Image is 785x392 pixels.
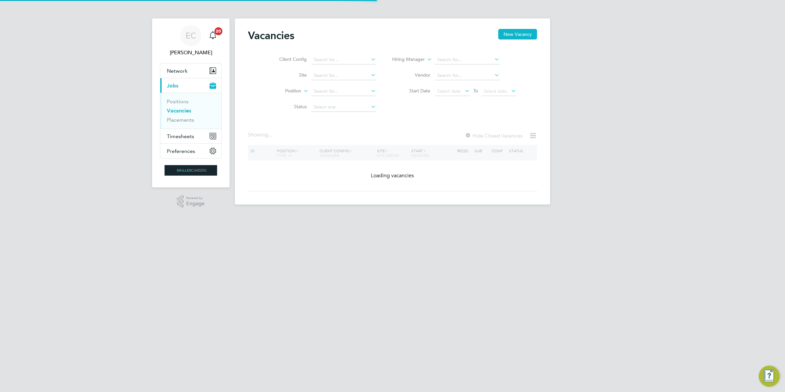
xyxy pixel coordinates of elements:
[483,88,507,94] span: Select date
[206,25,219,46] a: 20
[186,31,196,40] span: EC
[435,55,500,64] input: Search for...
[160,93,221,129] div: Jobs
[160,165,222,176] a: Go to home page
[248,132,274,138] div: Showing
[269,104,307,110] label: Status
[160,144,221,158] button: Preferences
[471,86,480,95] span: To
[387,56,425,63] label: Hiring Manager
[392,72,430,78] label: Vendor
[269,72,307,78] label: Site
[465,133,523,139] label: Hide Closed Vacancies
[177,195,205,208] a: Powered byEngage
[759,366,780,387] button: Engage Resource Center
[160,49,222,57] span: Ernie Crowe
[186,201,205,207] span: Engage
[167,83,178,89] span: Jobs
[311,87,376,96] input: Search for...
[167,98,189,105] a: Positions
[248,29,294,42] h2: Vacancies
[186,195,205,201] span: Powered by
[268,132,272,138] span: ...
[435,71,500,80] input: Search for...
[167,68,188,74] span: Network
[165,165,217,176] img: skilledcareers-logo-retina.png
[167,148,195,154] span: Preferences
[160,63,221,78] button: Network
[160,25,222,57] a: EC[PERSON_NAME]
[152,18,230,187] nav: Main navigation
[167,117,194,123] a: Placements
[214,27,222,35] span: 20
[311,103,376,112] input: Select one
[437,88,461,94] span: Select date
[311,71,376,80] input: Search for...
[263,88,301,94] label: Position
[498,29,537,39] button: New Vacancy
[269,56,307,62] label: Client Config
[311,55,376,64] input: Search for...
[167,133,194,139] span: Timesheets
[160,129,221,143] button: Timesheets
[160,78,221,93] button: Jobs
[392,88,430,94] label: Start Date
[167,108,191,114] a: Vacancies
